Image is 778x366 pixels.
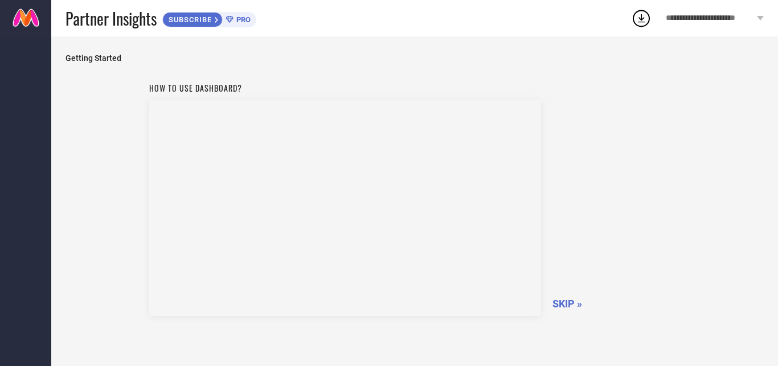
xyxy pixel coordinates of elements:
div: Open download list [631,8,652,28]
span: SKIP » [552,298,582,310]
iframe: Workspace Section [149,100,541,316]
h1: How to use dashboard? [149,82,541,94]
span: PRO [234,15,251,24]
a: SUBSCRIBEPRO [162,9,256,27]
span: SUBSCRIBE [163,15,215,24]
span: Partner Insights [65,7,157,30]
span: Getting Started [65,54,764,63]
